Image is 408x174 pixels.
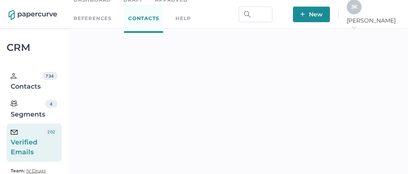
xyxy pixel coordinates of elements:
[11,72,42,92] div: Contacts
[42,72,57,80] div: 734
[175,14,191,23] div: help
[124,5,163,33] a: Contacts
[300,7,323,22] span: New
[7,44,62,51] div: CRM
[293,7,330,22] button: New
[11,128,45,157] div: Verified Emails
[26,168,46,174] span: IV Drugs
[351,4,357,10] span: J K
[74,14,112,23] a: References
[11,130,18,135] img: email-icon-black.c777dcea.svg
[347,17,399,32] span: [PERSON_NAME]
[45,100,58,108] div: 4
[244,11,251,18] img: search.bf03fe8b.svg
[45,128,58,136] div: 202
[300,12,305,16] img: plus-white.e19ec114.svg
[11,100,17,107] img: segments.b9481e3d.svg
[11,100,45,119] div: Segments
[351,25,357,30] i: arrow_right
[11,73,16,79] img: person.20a629c4.svg
[239,7,272,22] input: Search Workspace
[9,10,57,20] img: papercurve-logo-colour.7244d18c.svg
